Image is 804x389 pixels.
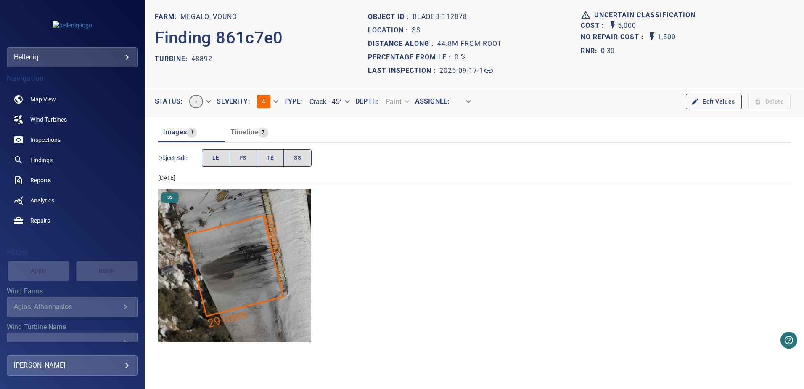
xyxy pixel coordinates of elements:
[187,128,197,137] span: 1
[7,190,138,210] a: analytics noActive
[53,21,92,29] img: helleniq-logo
[257,149,284,167] button: TE
[594,11,699,19] h1: Uncertain classification
[14,359,130,372] div: [PERSON_NAME]
[158,154,202,162] span: Object Side
[581,20,608,32] span: The base labour and equipment costs to repair the finding. Does not include the loss of productio...
[355,98,379,105] label: Depth :
[182,91,217,112] div: -
[437,39,502,49] p: 44.8m from root
[158,189,311,342] img: Megalo_Vouno/48892/2025-09-17-1/2025-09-17-1/image112wp119.jpg
[155,54,191,64] p: TURBINE:
[7,288,138,295] label: Wind Farms
[202,149,229,167] button: LE
[7,47,138,67] div: helleniq
[212,153,219,163] span: LE
[30,95,56,104] span: Map View
[229,149,257,167] button: PS
[162,194,177,200] span: SS
[163,128,187,136] span: Images
[250,91,284,112] div: 4
[7,333,138,353] div: Wind Turbine Name
[7,170,138,190] a: reports noActive
[647,32,657,42] svg: Auto No Repair Cost
[7,210,138,231] a: repairs noActive
[230,128,258,136] span: Timeline
[368,66,439,76] p: Last Inspection :
[368,25,412,35] p: Location :
[294,153,301,163] span: SS
[30,156,53,164] span: Findings
[368,12,413,22] p: Object ID :
[262,98,265,106] span: 4
[439,66,484,76] p: 2025-09-17-1
[415,98,450,105] label: Assignee :
[190,98,202,106] span: -
[379,94,415,109] div: Paint
[7,89,138,109] a: map noActive
[258,128,268,137] span: 7
[581,22,608,30] h1: Cost :
[608,20,618,30] svg: Auto Cost
[202,149,312,167] div: objectSide
[30,176,51,184] span: Reports
[368,39,437,49] p: Distance along :
[155,25,283,51] p: Finding 861c7e0
[155,98,182,105] label: Status :
[284,98,303,105] label: Type :
[601,46,614,56] p: 0.30
[30,115,67,124] span: Wind Turbines
[7,248,138,257] h4: Filters
[7,150,138,170] a: findings noActive
[239,153,246,163] span: PS
[30,196,54,205] span: Analytics
[158,173,791,182] div: [DATE]
[7,297,138,317] div: Wind Farms
[303,94,356,109] div: Crack - 45°
[618,20,636,32] p: 5,000
[368,52,455,62] p: Percentage from LE :
[581,32,647,43] span: Projected additional costs incurred by waiting 1 year to repair. This is a function of possible i...
[30,216,50,225] span: Repairs
[413,12,467,22] p: bladeB-112878
[217,98,250,105] label: Severity :
[14,303,120,311] div: Agios_Athannasios
[7,324,138,330] label: Wind Turbine Name
[30,136,61,144] span: Inspections
[450,94,476,109] div: ​
[155,12,180,22] p: FARM:
[455,52,466,62] p: 0 %
[14,51,130,64] div: helleniq
[412,25,421,35] p: SS
[7,130,138,150] a: inspections noActive
[283,149,312,167] button: SS
[657,32,676,43] p: 1,500
[180,12,237,22] p: Megalo_Vouno
[581,44,614,58] span: The ratio of the additional incurred cost of repair in 1 year and the cost of repairing today. Fi...
[581,33,647,41] h1: No Repair Cost :
[191,54,212,64] p: 48892
[267,153,274,163] span: TE
[7,109,138,130] a: windturbines noActive
[439,66,494,76] a: 2025-09-17-1
[686,94,741,109] button: Edit Values
[581,46,601,56] h1: RNR:
[7,74,138,83] h4: Navigation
